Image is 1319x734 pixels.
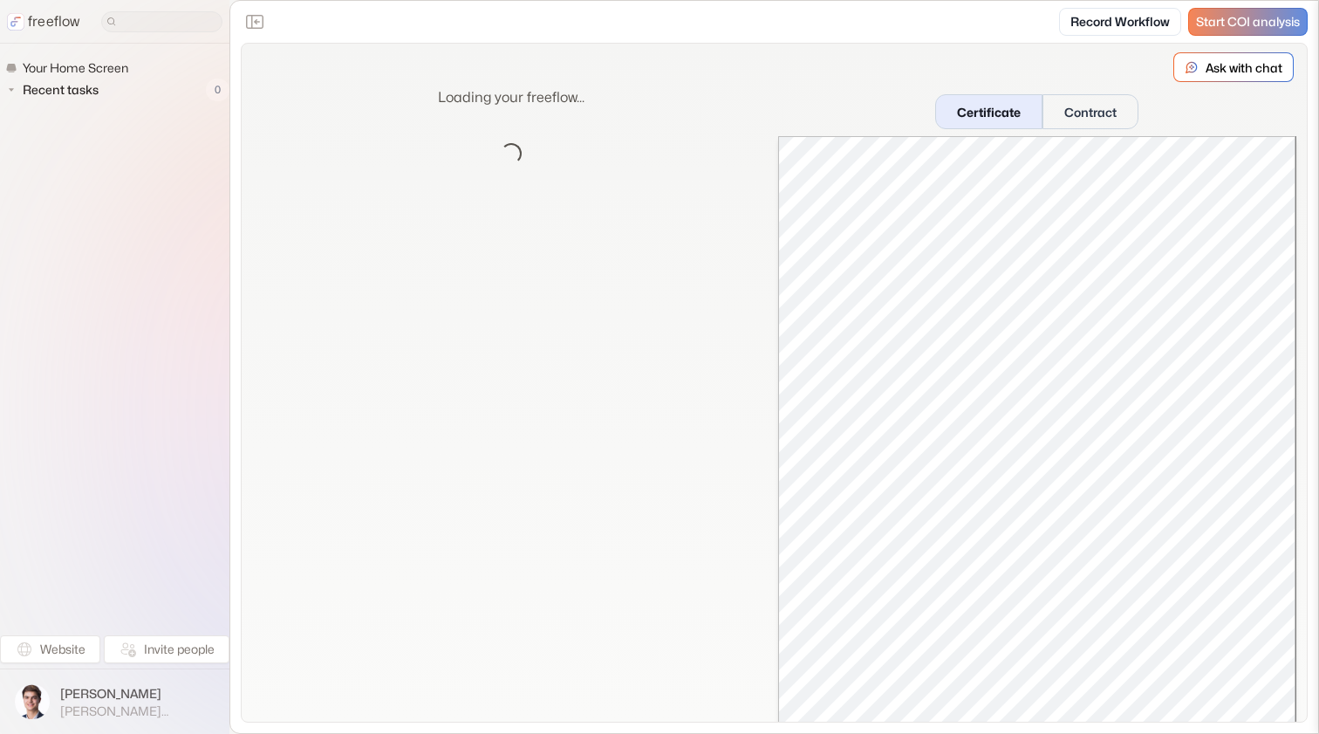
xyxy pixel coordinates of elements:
[1059,8,1181,36] a: Record Workflow
[19,59,133,77] span: Your Home Screen
[438,87,584,108] p: Loading your freeflow...
[10,680,219,724] button: [PERSON_NAME][PERSON_NAME][EMAIL_ADDRESS][PERSON_NAME][DOMAIN_NAME]
[1042,94,1138,129] button: Contract
[1206,58,1282,77] p: Ask with chat
[104,635,229,663] button: Invite people
[28,11,80,32] p: freeflow
[5,79,106,100] button: Recent tasks
[1188,8,1308,36] a: Start COI analysis
[7,11,80,32] a: freeflow
[1196,15,1300,30] span: Start COI analysis
[935,94,1042,129] button: Certificate
[241,8,269,36] button: Close the sidebar
[206,79,229,101] span: 0
[60,685,215,703] span: [PERSON_NAME]
[778,136,1297,726] iframe: Certificate
[15,684,50,719] img: profile
[19,81,104,99] span: Recent tasks
[60,703,215,719] span: [PERSON_NAME][EMAIL_ADDRESS][PERSON_NAME][DOMAIN_NAME]
[5,58,135,79] a: Your Home Screen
